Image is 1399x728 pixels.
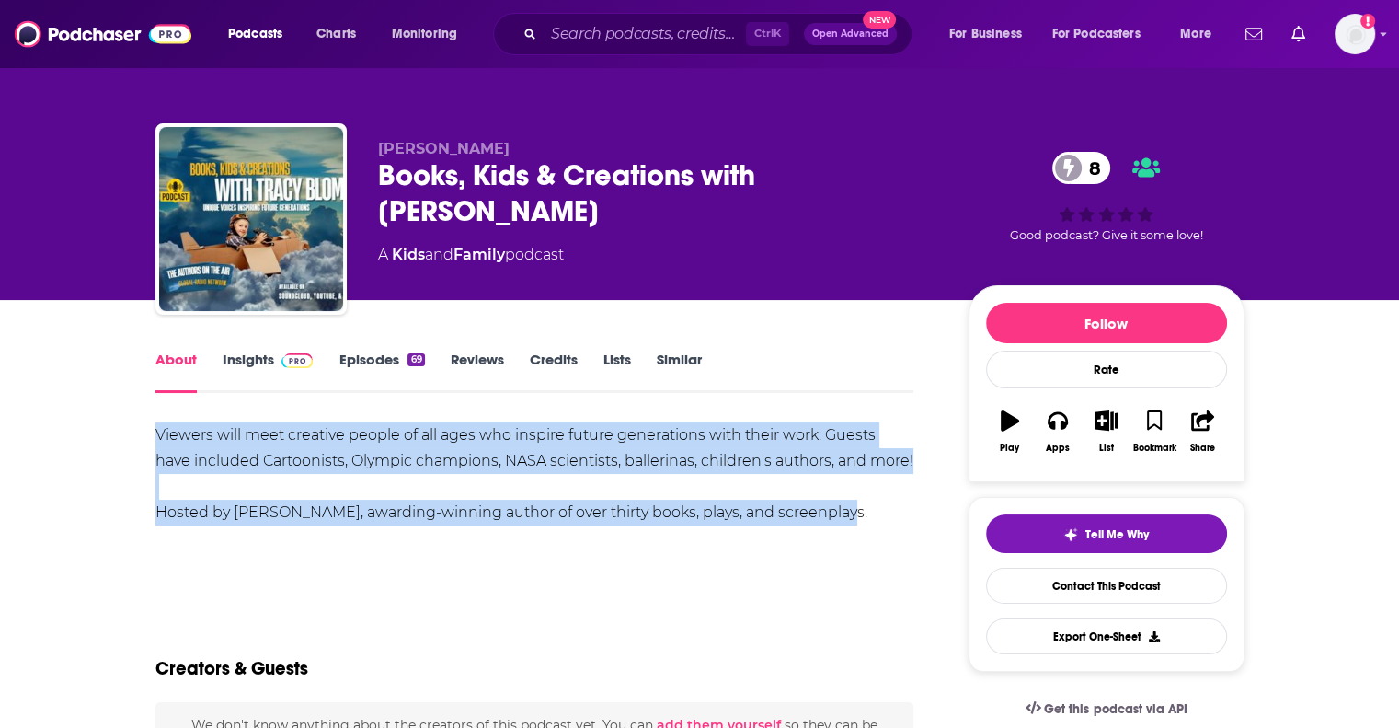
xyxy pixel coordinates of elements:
a: Credits [530,351,578,393]
button: Play [986,399,1034,465]
span: Ctrl K [746,22,789,46]
span: and [425,246,453,263]
div: Bookmark [1132,443,1175,454]
a: Lists [603,351,631,393]
a: Charts [304,19,367,49]
div: Apps [1046,443,1070,454]
span: For Business [949,21,1022,47]
a: Show notifications dropdown [1238,18,1269,50]
div: A podcast [378,244,564,266]
button: Share [1178,399,1226,465]
a: 8 [1052,152,1110,184]
div: Share [1190,443,1215,454]
button: Follow [986,303,1227,343]
a: Reviews [451,351,504,393]
button: open menu [1040,19,1167,49]
a: About [155,351,197,393]
a: Family [453,246,505,263]
span: For Podcasters [1052,21,1141,47]
span: 8 [1071,152,1110,184]
img: Podchaser Pro [281,353,314,368]
a: Episodes69 [338,351,424,393]
svg: Add a profile image [1360,14,1375,29]
span: Podcasts [228,21,282,47]
span: Logged in as jkulak [1335,14,1375,54]
button: open menu [379,19,481,49]
div: Viewers will meet creative people of all ages who inspire future generations with their work. Gue... [155,422,914,526]
button: open menu [936,19,1045,49]
h2: Creators & Guests [155,657,308,680]
button: open menu [215,19,306,49]
img: tell me why sparkle [1063,527,1078,542]
div: Play [1000,443,1019,454]
div: Rate [986,351,1227,388]
button: open menu [1167,19,1234,49]
a: Contact This Podcast [986,568,1227,604]
div: 69 [407,353,424,366]
button: Bookmark [1130,399,1178,465]
button: Show profile menu [1335,14,1375,54]
span: Good podcast? Give it some love! [1010,228,1203,242]
img: Books, Kids & Creations with Tracy Blom [159,127,343,311]
input: Search podcasts, credits, & more... [544,19,746,49]
div: 8Good podcast? Give it some love! [969,140,1244,254]
div: List [1099,443,1114,454]
span: Open Advanced [812,29,889,39]
button: Apps [1034,399,1082,465]
button: Open AdvancedNew [804,23,897,45]
span: Get this podcast via API [1044,701,1187,717]
div: Search podcasts, credits, & more... [510,13,930,55]
span: Tell Me Why [1085,527,1149,542]
a: Similar [657,351,702,393]
button: List [1082,399,1130,465]
span: Monitoring [392,21,457,47]
span: Charts [316,21,356,47]
span: More [1180,21,1211,47]
a: InsightsPodchaser Pro [223,351,314,393]
a: Show notifications dropdown [1284,18,1313,50]
img: Podchaser - Follow, Share and Rate Podcasts [15,17,191,52]
span: [PERSON_NAME] [378,140,510,157]
a: Kids [392,246,425,263]
button: Export One-Sheet [986,618,1227,654]
button: tell me why sparkleTell Me Why [986,514,1227,553]
img: User Profile [1335,14,1375,54]
span: New [863,11,896,29]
